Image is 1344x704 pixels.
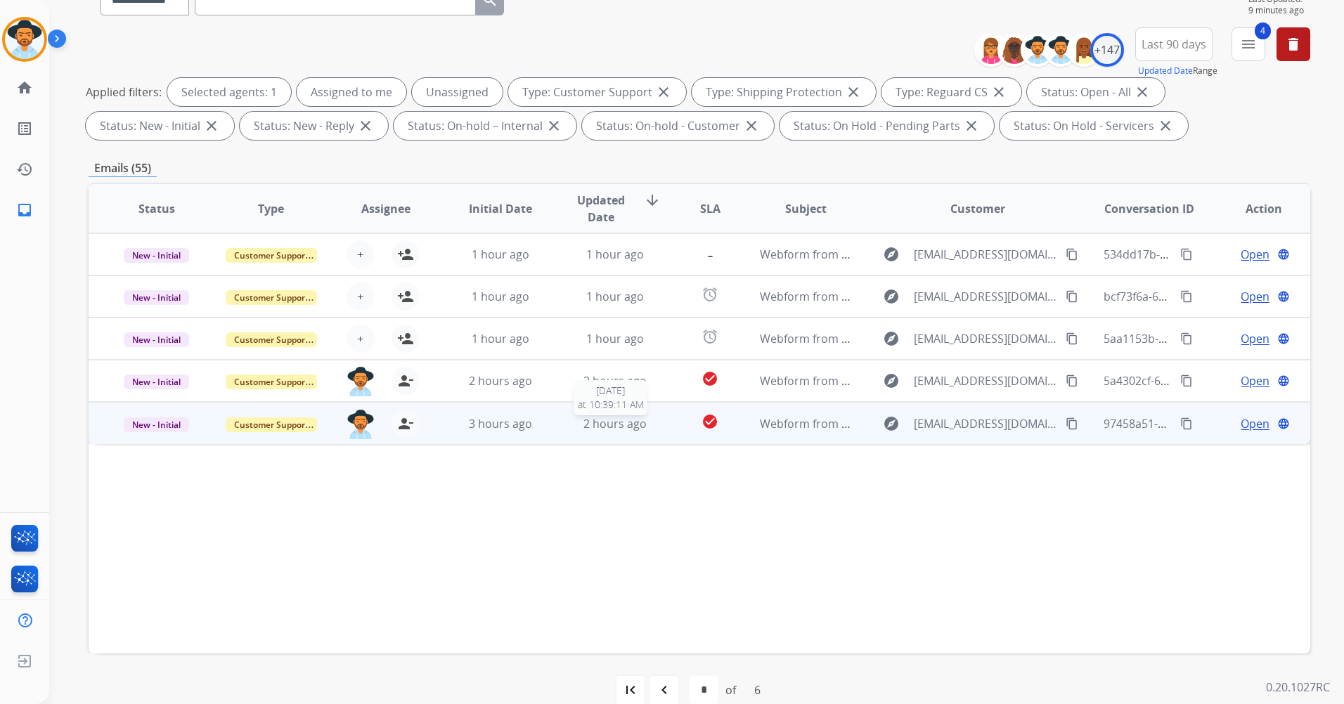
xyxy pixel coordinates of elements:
span: + [357,288,363,305]
mat-icon: home [16,79,33,96]
div: Status: New - Reply [240,112,388,140]
div: Status: On Hold - Pending Parts [780,112,994,140]
span: 3 hours ago [469,416,532,431]
div: Assigned to me [297,78,406,106]
mat-icon: close [743,117,760,134]
mat-icon: - [702,244,718,261]
mat-icon: person_add [397,330,414,347]
img: avatar [5,20,44,59]
mat-icon: close [990,84,1007,100]
div: Status: New - Initial [86,112,234,140]
mat-icon: person_add [397,246,414,263]
mat-icon: content_copy [1066,417,1078,430]
div: of [725,682,736,698]
button: Last 90 days [1135,27,1213,61]
mat-icon: explore [883,246,900,263]
p: Emails (55) [89,159,157,177]
button: 4 [1232,27,1265,61]
p: Applied filters: [86,84,162,100]
span: Conversation ID [1104,200,1194,217]
mat-icon: inbox [16,202,33,219]
mat-icon: person_remove [397,415,414,432]
mat-icon: content_copy [1066,248,1078,261]
span: Initial Date [469,200,532,217]
mat-icon: content_copy [1180,374,1193,387]
mat-icon: menu [1240,36,1257,53]
span: Updated Date [569,192,633,226]
mat-icon: arrow_downward [644,192,661,209]
span: Open [1241,288,1269,305]
img: agent-avatar [347,367,375,396]
mat-icon: close [203,117,220,134]
span: 1 hour ago [472,289,529,304]
span: Webform from [EMAIL_ADDRESS][DOMAIN_NAME] on [DATE] [760,331,1078,346]
span: Status [138,200,175,217]
th: Action [1196,184,1310,233]
mat-icon: language [1277,248,1290,261]
span: New - Initial [124,248,189,263]
mat-icon: content_copy [1180,417,1193,430]
mat-icon: alarm [702,286,718,303]
span: Type [258,200,284,217]
div: Type: Reguard CS [881,78,1021,106]
mat-icon: close [357,117,374,134]
mat-icon: check_circle [702,370,718,387]
span: Webform from [EMAIL_ADDRESS][DOMAIN_NAME] on [DATE] [760,247,1078,262]
mat-icon: content_copy [1066,290,1078,303]
span: Range [1138,65,1217,77]
span: Webform from [EMAIL_ADDRESS][DOMAIN_NAME] on [DATE] [760,289,1078,304]
mat-icon: explore [883,330,900,347]
span: Customer Support [226,248,317,263]
span: 1 hour ago [472,331,529,346]
span: Webform from [EMAIL_ADDRESS][DOMAIN_NAME] on [DATE] [760,416,1078,431]
span: Subject [785,200,827,217]
span: [EMAIL_ADDRESS][DOMAIN_NAME] [914,372,1058,389]
img: agent-avatar [347,410,375,439]
div: 6 [743,676,772,704]
mat-icon: first_page [622,682,639,698]
span: New - Initial [124,374,189,389]
span: New - Initial [124,290,189,305]
mat-icon: close [963,117,980,134]
span: bcf73f6a-6ef0-432b-91eb-a295c232c9f3 [1104,289,1309,304]
span: 1 hour ago [472,247,529,262]
span: + [357,330,363,347]
span: at 10:39:11 AM [578,398,644,412]
span: Last 90 days [1142,41,1206,47]
span: Customer Support [226,417,317,432]
div: Type: Customer Support [508,78,686,106]
mat-icon: content_copy [1180,290,1193,303]
span: Open [1241,372,1269,389]
span: Open [1241,415,1269,432]
div: Status: On-hold - Customer [582,112,774,140]
p: 0.20.1027RC [1266,679,1330,696]
span: 9 minutes ago [1248,5,1310,16]
span: + [357,246,363,263]
div: Selected agents: 1 [167,78,291,106]
mat-icon: close [1134,84,1151,100]
mat-icon: check_circle [702,413,718,430]
mat-icon: close [845,84,862,100]
mat-icon: content_copy [1066,332,1078,345]
span: 1 hour ago [586,247,644,262]
span: SLA [700,200,721,217]
mat-icon: language [1277,332,1290,345]
span: Customer Support [226,332,317,347]
span: Customer Support [226,374,317,389]
span: 534dd17b-b085-4a18-9066-37384cb95adf [1104,247,1321,262]
mat-icon: history [16,161,33,178]
mat-icon: person_add [397,288,414,305]
mat-icon: delete [1285,36,1302,53]
div: Type: Shipping Protection [692,78,876,106]
button: + [347,240,375,268]
span: 5aa1153b-60b4-42c0-a655-7e4ba84cdcb5 [1104,331,1322,346]
mat-icon: navigate_before [656,682,673,698]
mat-icon: language [1277,290,1290,303]
div: +147 [1090,33,1124,67]
span: 2 hours ago [583,373,647,389]
mat-icon: list_alt [16,120,33,137]
span: 2 hours ago [583,416,647,431]
button: + [347,282,375,311]
span: Assignee [361,200,411,217]
span: Customer Support [226,290,317,305]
